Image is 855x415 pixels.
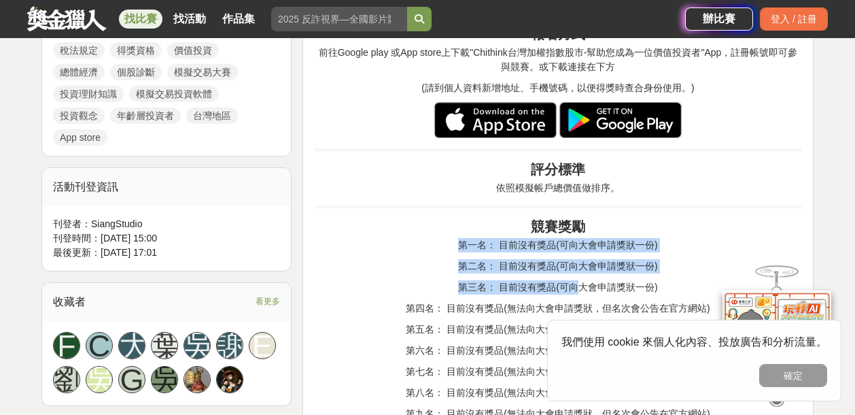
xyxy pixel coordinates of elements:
[561,336,827,348] span: 我們使用 cookie 來個人化內容、投放廣告和分析流量。
[53,107,105,124] a: 投資觀念
[53,246,280,260] div: 最後更新： [DATE] 17:01
[314,259,802,273] p: 第二名： 目前沒有獎品(可向大會申請獎狀一份)
[184,332,211,359] a: 吳
[249,332,276,359] a: E
[119,10,162,29] a: 找比賽
[271,7,407,31] input: 2025 反詐視界—全國影片競賽
[531,27,585,41] strong: 報名方式
[167,42,219,59] a: 價值投資
[314,301,802,316] p: 第四名： 目前沒有獎品(無法向大會申請獎狀，但名次會公告在官方網站)
[167,64,238,80] a: 模擬交易大賽
[42,168,291,206] div: 活動刊登資訊
[314,280,802,295] p: 第三名： 目前沒有獎品(可向大會申請獎狀一份)
[86,332,113,359] a: C
[256,294,280,309] span: 看更多
[216,332,243,359] a: 謝
[559,102,682,139] img: google paly
[53,86,124,102] a: 投資理財知識
[53,217,280,231] div: 刊登者： SiangStudio
[53,231,280,246] div: 刊登時間： [DATE] 15:00
[434,102,557,139] img: app store
[760,7,828,31] div: 登入 / 註冊
[53,129,107,146] a: App store
[531,219,585,234] strong: 競賽獎勵
[110,64,162,80] a: 個股診斷
[110,42,162,59] a: 得獎資格
[314,81,802,95] p: (請到個人資料新增地址、手機號碼，以便得獎時查合身份使用。)
[186,107,238,124] a: 台灣地區
[151,332,178,359] a: 葉
[53,332,80,359] a: F
[314,386,802,400] p: 第八名： 目前沒有獎品(無法向大會申請獎狀，但名次會公告在官方網站)
[53,296,86,308] span: 收藏者
[129,86,219,102] a: 模擬交易投資軟體
[722,290,831,381] img: d2146d9a-e6f6-4337-9592-8cefde37ba6b.png
[86,366,113,393] a: 吳
[217,10,260,29] a: 作品集
[53,366,80,393] a: 劉
[685,7,753,31] a: 辦比賽
[759,364,827,387] button: 確定
[314,181,802,195] p: 依照模擬帳戶總價值做排序。
[168,10,211,29] a: 找活動
[314,46,802,74] p: 前往Google play 或App store上下載"Chithink台灣加權指數股市-幫助您成為一位價值投資者"App，註冊帳號即可參與競賽。或下載連接在下方
[53,64,105,80] a: 總體經濟
[118,332,145,359] a: 大
[314,344,802,358] p: 第六名： 目前沒有獎品(無法向大會申請獎狀，但名次會公告在官方網站)
[184,366,211,393] a: Avatar
[118,366,145,393] a: G
[53,42,105,59] a: 稅法規定
[314,365,802,379] p: 第七名： 目前沒有獎品(無法向大會申請獎狀，但名次會公告在官方網站)
[184,367,210,393] img: Avatar
[314,238,802,252] p: 第一名： 目前沒有獎品(可向大會申請獎狀一份)
[217,367,243,393] img: Avatar
[314,322,802,337] p: 第五名： 目前沒有獎品(無法向大會申請獎狀，但名次會公告在官方網站)
[151,366,178,393] a: 吳
[216,366,243,393] a: Avatar
[531,162,585,177] strong: 評分標準
[110,107,181,124] a: 年齡層投資者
